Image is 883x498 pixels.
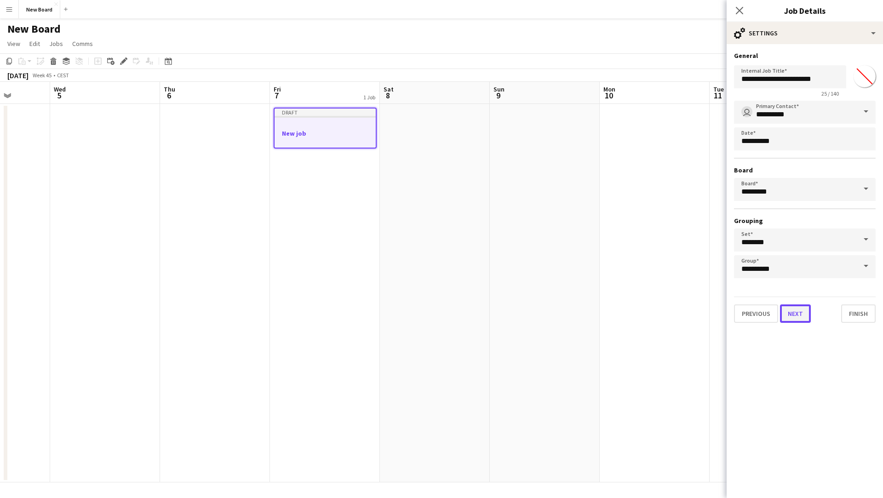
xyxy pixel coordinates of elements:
[363,94,375,101] div: 1 Job
[164,85,175,93] span: Thu
[734,217,876,225] h3: Grouping
[49,40,63,48] span: Jobs
[29,40,40,48] span: Edit
[493,85,505,93] span: Sun
[734,52,876,60] h3: General
[7,40,20,48] span: View
[382,90,394,101] span: 8
[30,72,53,79] span: Week 45
[727,5,883,17] h3: Job Details
[734,304,778,323] button: Previous
[780,304,811,323] button: Next
[734,166,876,174] h3: Board
[54,85,66,93] span: Wed
[52,90,66,101] span: 5
[69,38,97,50] a: Comms
[274,85,281,93] span: Fri
[713,85,724,93] span: Tue
[46,38,67,50] a: Jobs
[162,90,175,101] span: 6
[814,90,846,97] span: 25 / 140
[384,85,394,93] span: Sat
[272,90,281,101] span: 7
[492,90,505,101] span: 9
[275,109,376,116] div: Draft
[7,71,29,80] div: [DATE]
[603,85,615,93] span: Mon
[727,22,883,44] div: Settings
[602,90,615,101] span: 10
[57,72,69,79] div: CEST
[4,38,24,50] a: View
[72,40,93,48] span: Comms
[712,90,724,101] span: 11
[841,304,876,323] button: Finish
[26,38,44,50] a: Edit
[275,129,376,137] h3: New job
[19,0,60,18] button: New Board
[7,22,61,36] h1: New Board
[274,108,377,149] app-job-card: DraftNew job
